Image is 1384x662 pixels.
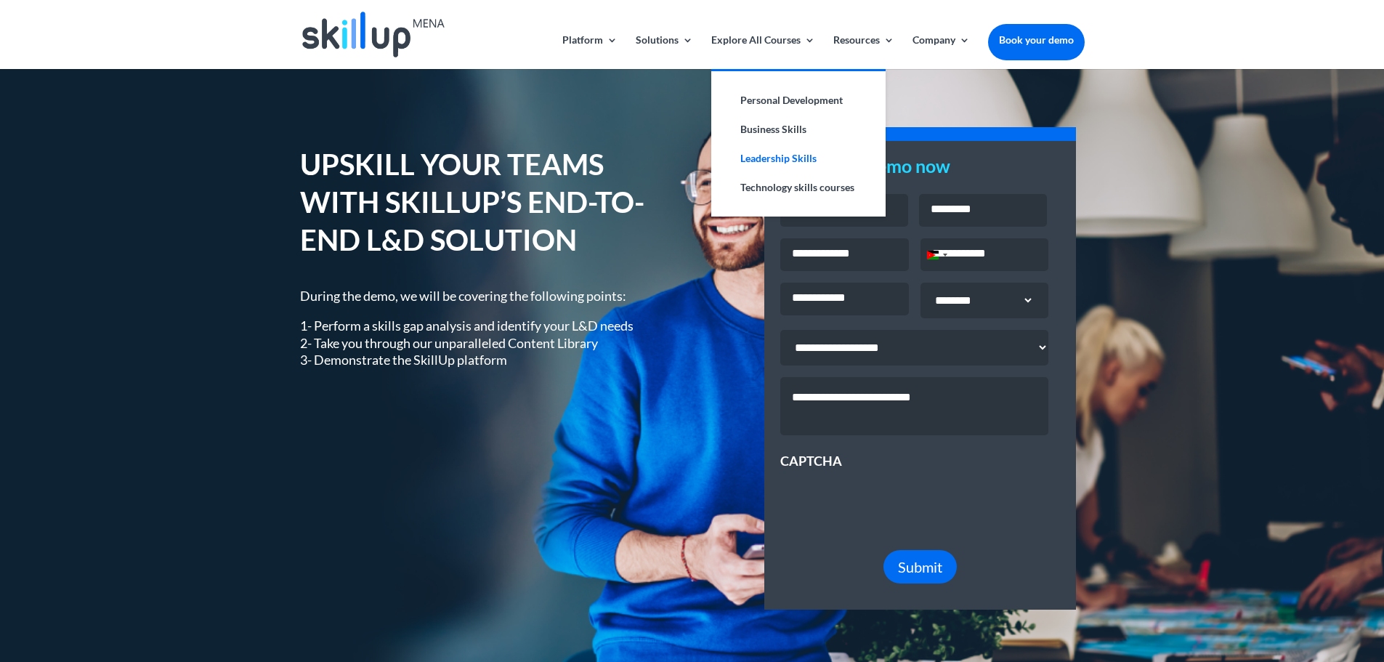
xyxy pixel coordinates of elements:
[1311,592,1384,662] iframe: Chat Widget
[780,453,842,469] label: CAPTCHA
[562,35,618,69] a: Platform
[302,12,445,57] img: Skillup Mena
[726,115,871,144] a: Business Skills
[636,35,693,69] a: Solutions
[921,239,952,270] button: Selected country
[726,144,871,173] a: Leadership Skills
[300,318,671,368] p: 1- Perform a skills gap analysis and identify your L&D needs 2- Take you through our unparalleled...
[898,558,942,576] span: Submit
[300,288,671,369] div: During the demo, we will be covering the following points:
[912,35,970,69] a: Company
[726,86,871,115] a: Personal Development
[988,24,1085,56] a: Book your demo
[726,173,871,202] a: Technology skills courses
[711,35,815,69] a: Explore All Courses
[833,35,894,69] a: Resources
[780,470,1001,527] iframe: reCAPTCHA
[883,550,957,584] button: Submit
[780,157,1060,182] h3: Book your demo now
[300,145,671,266] h1: UPSKILL YOUR TEAMS WITH SKILLUP’S END-TO-END L&D SOLUTION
